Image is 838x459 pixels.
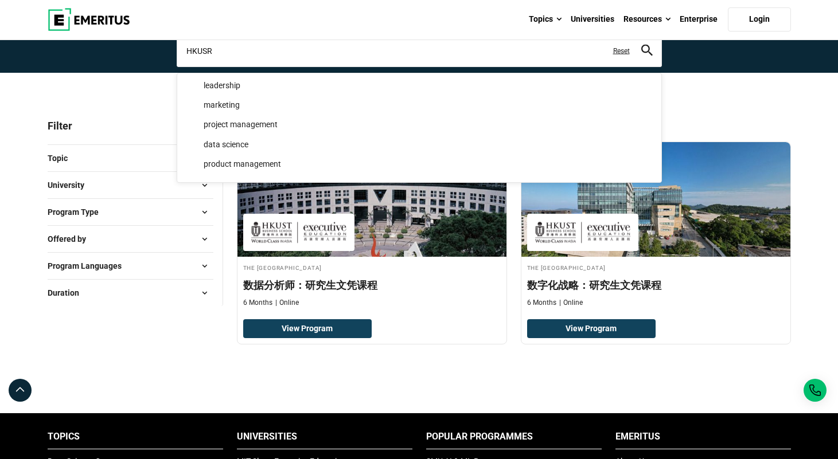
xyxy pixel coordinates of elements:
a: Reset search [613,46,630,56]
span: Duration [48,287,88,299]
div: leadership [186,79,652,92]
button: Duration [48,284,213,301]
img: 数字化战略：研究生文凭课程 | Online Digital Transformation Course [521,142,790,257]
span: Topic [48,152,77,164]
h4: 数据分析师：研究生文凭课程 [243,278,501,292]
img: 数据分析师：研究生文凭课程 | Online Data Science and Analytics Course [237,142,506,257]
div: project management [186,118,652,131]
p: 6 Months [527,298,556,308]
p: Filter [48,107,213,144]
span: Offered by [48,233,95,245]
p: 6 Months [243,298,272,308]
button: Offered by [48,230,213,248]
span: Program Type [48,206,108,218]
input: search-page [177,35,662,67]
div: marketing [186,99,652,111]
button: Program Languages [48,257,213,274]
span: Program Languages [48,260,131,272]
p: Online [275,298,299,308]
h4: 数字化战略：研究生文凭课程 [527,278,785,292]
div: product management [186,158,652,170]
button: Program Type [48,203,213,221]
a: Digital Transformation Course by The Hong Kong University of Science and Technology - The Hong Ko... [521,142,790,313]
img: The Hong Kong University of Science and Technology [249,219,349,245]
p: Online [559,298,583,308]
button: search [641,44,653,57]
a: Login [728,7,791,32]
h4: The [GEOGRAPHIC_DATA] [243,262,501,272]
a: Data Science and Analytics Course by The Hong Kong University of Science and Technology - The Hon... [237,142,506,313]
button: Topic [48,150,213,167]
span: University [48,179,93,191]
a: View Program [527,319,656,339]
h4: The [GEOGRAPHIC_DATA] [527,262,785,272]
img: The Hong Kong University of Science and Technology [533,219,633,245]
a: search [641,47,653,58]
div: data science [186,138,652,151]
button: University [48,176,213,194]
a: View Program [243,319,372,339]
